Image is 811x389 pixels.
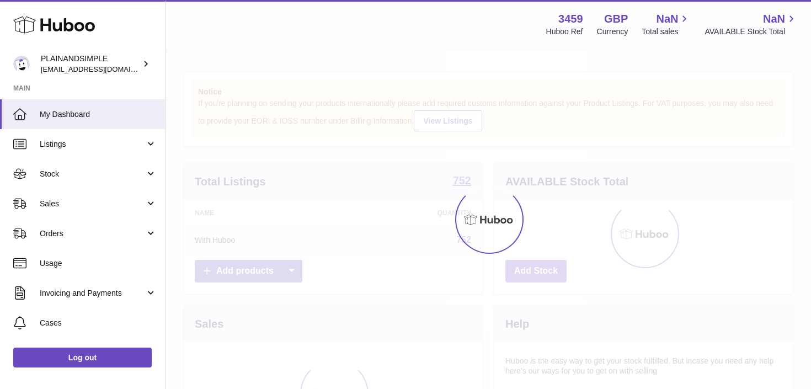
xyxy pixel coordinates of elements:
a: NaN AVAILABLE Stock Total [705,12,798,37]
a: NaN Total sales [642,12,691,37]
div: Currency [597,26,628,37]
span: NaN [763,12,785,26]
span: Orders [40,228,145,239]
img: duco@plainandsimple.com [13,56,30,72]
span: Total sales [642,26,691,37]
span: AVAILABLE Stock Total [705,26,798,37]
span: Stock [40,169,145,179]
span: Usage [40,258,157,269]
div: PLAINANDSIMPLE [41,54,140,74]
a: Log out [13,348,152,367]
span: Cases [40,318,157,328]
strong: 3459 [558,12,583,26]
strong: GBP [604,12,628,26]
span: Listings [40,139,145,150]
span: Invoicing and Payments [40,288,145,299]
span: [EMAIL_ADDRESS][DOMAIN_NAME] [41,65,162,73]
div: Huboo Ref [546,26,583,37]
span: My Dashboard [40,109,157,120]
span: NaN [656,12,678,26]
span: Sales [40,199,145,209]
